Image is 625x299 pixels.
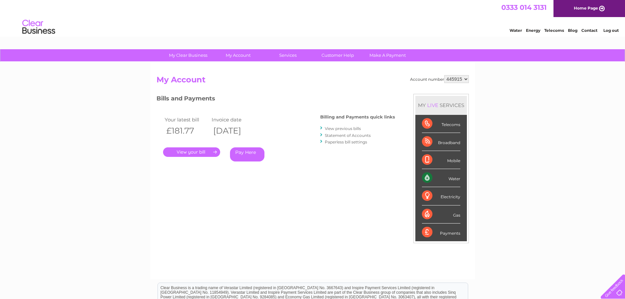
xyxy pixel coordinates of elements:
[210,124,257,138] th: [DATE]
[161,49,215,61] a: My Clear Business
[361,49,415,61] a: Make A Payment
[422,151,460,169] div: Mobile
[261,49,315,61] a: Services
[501,3,547,11] a: 0333 014 3131
[426,102,440,108] div: LIVE
[603,28,619,33] a: Log out
[415,96,467,115] div: MY SERVICES
[156,75,469,88] h2: My Account
[320,115,395,119] h4: Billing and Payments quick links
[581,28,597,33] a: Contact
[422,224,460,241] div: Payments
[422,115,460,133] div: Telecoms
[422,133,460,151] div: Broadband
[422,169,460,187] div: Water
[325,133,371,138] a: Statement of Accounts
[163,124,210,138] th: £181.77
[22,17,55,37] img: logo.png
[311,49,365,61] a: Customer Help
[230,147,264,161] a: Pay Here
[544,28,564,33] a: Telecoms
[156,94,395,105] h3: Bills and Payments
[163,115,210,124] td: Your latest bill
[325,126,361,131] a: View previous bills
[325,139,367,144] a: Paperless bill settings
[163,147,220,157] a: .
[158,4,468,32] div: Clear Business is a trading name of Verastar Limited (registered in [GEOGRAPHIC_DATA] No. 3667643...
[422,205,460,224] div: Gas
[510,28,522,33] a: Water
[568,28,577,33] a: Blog
[422,187,460,205] div: Electricity
[410,75,469,83] div: Account number
[526,28,540,33] a: Energy
[210,115,257,124] td: Invoice date
[211,49,265,61] a: My Account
